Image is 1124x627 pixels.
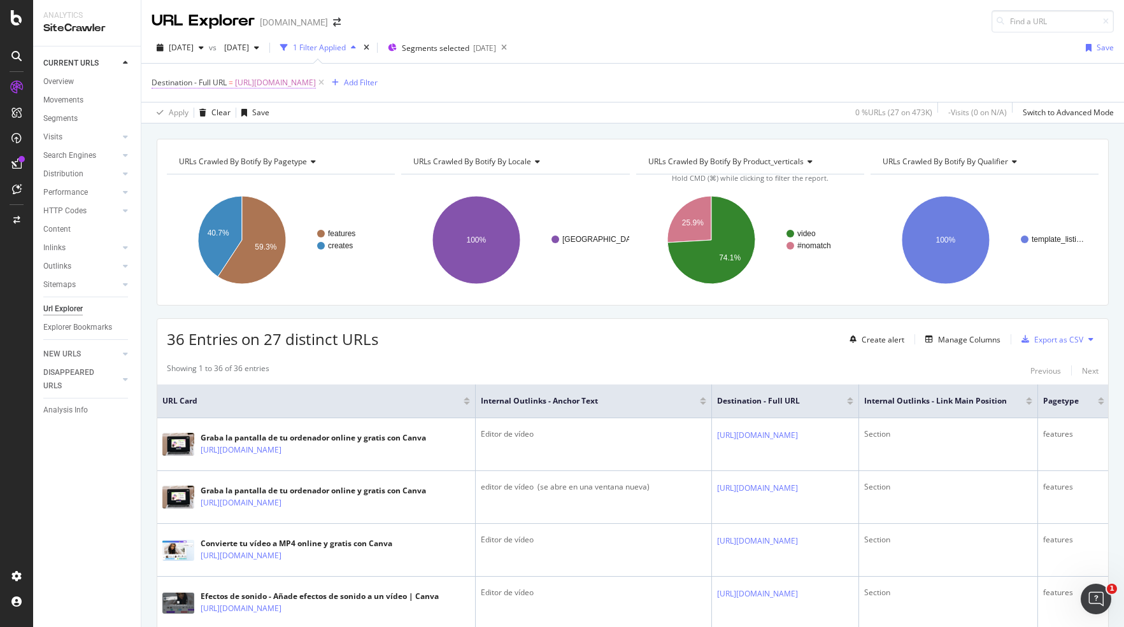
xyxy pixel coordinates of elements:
[880,151,1087,172] h4: URLs Crawled By Botify By qualifier
[43,223,71,236] div: Content
[43,260,71,273] div: Outlinks
[992,10,1114,32] input: Find a URL
[43,348,81,361] div: NEW URLS
[401,185,629,295] svg: A chart.
[162,486,194,509] img: main image
[229,77,233,88] span: =
[333,18,341,27] div: arrow-right-arrow-left
[43,260,119,273] a: Outlinks
[43,204,119,218] a: HTTP Codes
[562,235,642,244] text: [GEOGRAPHIC_DATA]
[681,218,703,227] text: 25.9%
[1043,481,1104,493] div: features
[344,77,378,88] div: Add Filter
[194,102,231,123] button: Clear
[43,404,88,417] div: Analysis Info
[179,156,307,167] span: URLs Crawled By Botify By pagetype
[646,151,853,172] h4: URLs Crawled By Botify By product_verticals
[43,241,119,255] a: Inlinks
[648,156,804,167] span: URLs Crawled By Botify By product_verticals
[260,16,328,29] div: [DOMAIN_NAME]
[201,497,281,509] a: [URL][DOMAIN_NAME]
[938,334,1000,345] div: Manage Columns
[162,593,194,614] img: main image
[797,241,831,250] text: #nomatch
[636,185,864,295] div: A chart.
[797,229,816,238] text: video
[201,538,392,549] div: Convierte tu vídeo a MP4 online y gratis con Canva
[717,535,798,547] a: [URL][DOMAIN_NAME]
[43,149,119,162] a: Search Engines
[481,587,706,598] div: Editor de vídeo
[162,540,194,561] img: main image
[43,112,78,125] div: Segments
[473,43,496,53] div: [DATE]
[1030,363,1061,378] button: Previous
[162,395,460,407] span: URL Card
[236,102,269,123] button: Save
[948,107,1007,118] div: - Visits ( 0 on N/A )
[1097,42,1114,53] div: Save
[717,429,798,442] a: [URL][DOMAIN_NAME]
[411,151,618,172] h4: URLs Crawled By Botify By locale
[43,223,132,236] a: Content
[43,130,62,144] div: Visits
[201,591,439,602] div: Efectos de sonido - Añade efectos de sonido a un vídeo | Canva
[201,432,426,444] div: Graba la pantalla de tu ordenador online y gratis con Canva
[864,481,1032,493] div: Section
[43,278,76,292] div: Sitemaps
[1043,534,1104,546] div: features
[481,481,706,493] div: editor de vídeo ⁠ (se abre en una ventana nueva)
[201,602,281,615] a: [URL][DOMAIN_NAME]
[844,329,904,349] button: Create alert
[935,236,955,244] text: 100%
[176,151,383,172] h4: URLs Crawled By Botify By pagetype
[43,57,99,70] div: CURRENT URLS
[1082,365,1099,376] div: Next
[219,42,249,53] span: 2025 Aug. 31st
[43,366,108,393] div: DISAPPEARED URLS
[920,332,1000,347] button: Manage Columns
[275,38,361,58] button: 1 Filter Applied
[162,433,194,456] img: main image
[201,485,426,497] div: Graba la pantalla de tu ordenador online y gratis con Canva
[167,328,378,349] span: 36 Entries on 27 distinct URLs
[43,167,119,181] a: Distribution
[717,482,798,495] a: [URL][DOMAIN_NAME]
[883,156,1008,167] span: URLs Crawled By Botify By qualifier
[361,41,372,54] div: times
[235,74,316,92] span: [URL][DOMAIN_NAME]
[43,404,132,417] a: Analysis Info
[719,253,741,262] text: 74.1%
[43,112,132,125] a: Segments
[1043,587,1104,598] div: features
[43,149,96,162] div: Search Engines
[1016,329,1083,349] button: Export as CSV
[1018,102,1114,123] button: Switch to Advanced Mode
[43,94,132,107] a: Movements
[152,102,189,123] button: Apply
[871,185,1099,295] svg: A chart.
[1107,584,1117,594] span: 1
[864,395,1007,407] span: Internal Outlinks - Link Main Position
[293,42,346,53] div: 1 Filter Applied
[1034,334,1083,345] div: Export as CSV
[328,229,355,238] text: features
[43,241,66,255] div: Inlinks
[43,10,131,21] div: Analytics
[481,428,706,440] div: Editor de vídeo
[864,534,1032,546] div: Section
[152,38,209,58] button: [DATE]
[43,302,132,316] a: Url Explorer
[1030,365,1061,376] div: Previous
[43,204,87,218] div: HTTP Codes
[209,42,219,53] span: vs
[1043,428,1104,440] div: features
[152,10,255,32] div: URL Explorer
[855,107,932,118] div: 0 % URLs ( 27 on 473K )
[402,43,469,53] span: Segments selected
[43,366,119,393] a: DISAPPEARED URLS
[717,588,798,600] a: [URL][DOMAIN_NAME]
[201,444,281,456] a: [URL][DOMAIN_NAME]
